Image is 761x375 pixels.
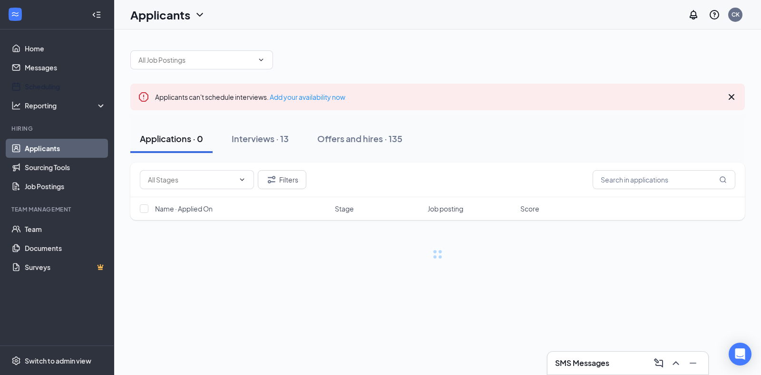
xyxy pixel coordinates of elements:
a: Home [25,39,106,58]
div: Reporting [25,101,107,110]
button: ComposeMessage [651,356,666,371]
div: Hiring [11,125,104,133]
div: Offers and hires · 135 [317,133,402,144]
svg: Settings [11,356,21,365]
svg: ChevronUp [670,357,682,369]
h1: Applicants [130,7,190,23]
svg: Filter [266,174,277,185]
div: Team Management [11,205,104,213]
h3: SMS Messages [555,358,609,368]
svg: ChevronDown [194,9,205,20]
a: Team [25,220,106,239]
input: All Stages [148,174,234,185]
svg: Analysis [11,101,21,110]
svg: Error [138,91,149,103]
svg: Cross [726,91,737,103]
a: Job Postings [25,177,106,196]
a: Add your availability now [270,93,345,101]
a: Sourcing Tools [25,158,106,177]
svg: Collapse [92,10,101,19]
svg: Notifications [688,9,699,20]
svg: ChevronDown [238,176,246,183]
a: Scheduling [25,77,106,96]
a: Documents [25,239,106,258]
a: Applicants [25,139,106,158]
svg: QuestionInfo [709,9,720,20]
div: Applications · 0 [140,133,203,144]
svg: Minimize [687,357,699,369]
a: Messages [25,58,106,77]
span: Job posting [428,204,463,213]
svg: ComposeMessage [653,357,664,369]
input: All Job Postings [138,55,254,65]
svg: WorkstreamLogo [10,10,20,19]
svg: MagnifyingGlass [719,176,727,183]
div: CK [732,10,740,19]
input: Search in applications [593,170,735,189]
span: Score [520,204,539,213]
div: Interviews · 13 [232,133,289,144]
div: Open Intercom Messenger [729,343,751,365]
button: Filter Filters [258,170,306,189]
span: Name · Applied On [155,204,213,213]
a: SurveysCrown [25,258,106,277]
svg: ChevronDown [257,56,265,64]
span: Stage [335,204,354,213]
button: Minimize [685,356,701,371]
button: ChevronUp [668,356,683,371]
div: Switch to admin view [25,356,91,365]
span: Applicants can't schedule interviews. [155,93,345,101]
